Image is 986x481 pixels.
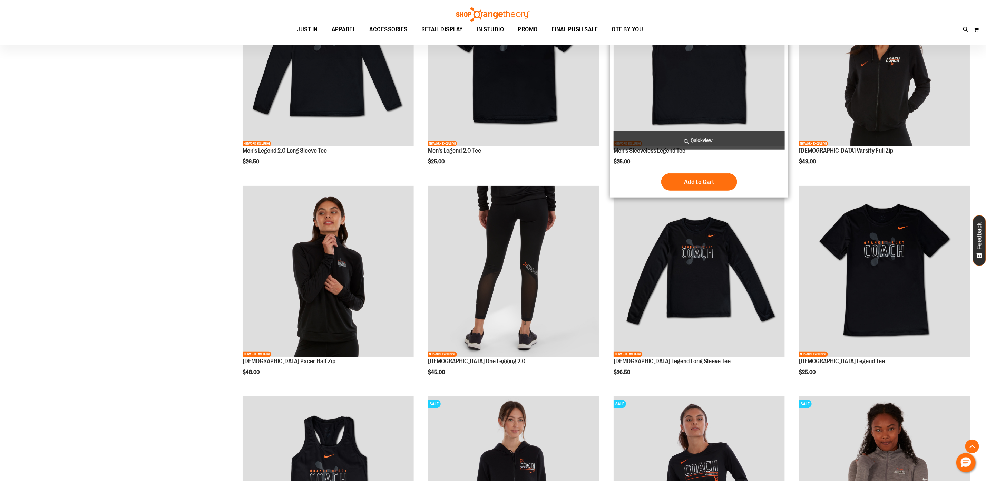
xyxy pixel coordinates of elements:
[425,182,603,393] div: product
[614,186,785,358] a: OTF Ladies Coach FA23 Legend LS Tee - Black primary imageNETWORK EXCLUSIVE
[956,453,976,472] button: Hello, have a question? Let’s chat.
[332,22,356,37] span: APPAREL
[243,186,414,357] img: OTF Ladies Coach FA23 Pacer Half Zip - Black primary image
[421,22,463,37] span: RETAIL DISPLAY
[428,358,526,365] a: [DEMOGRAPHIC_DATA] One Legging 2.0
[243,358,335,365] a: [DEMOGRAPHIC_DATA] Pacer Half Zip
[799,186,970,358] a: OTF Ladies Coach FA23 Legend SS Tee - Black primary imageNETWORK EXCLUSIVE
[428,158,446,165] span: $25.00
[610,182,788,393] div: product
[799,186,970,357] img: OTF Ladies Coach FA23 Legend SS Tee - Black primary image
[428,400,441,408] span: SALE
[297,22,318,37] span: JUST IN
[973,215,986,266] button: Feedback - Show survey
[239,182,417,393] div: product
[428,141,457,146] span: NETWORK EXCLUSIVE
[243,147,327,154] a: Men's Legend 2.0 Long Sleeve Tee
[477,22,504,37] span: IN STUDIO
[428,147,481,154] a: Men's Legend 2.0 Tee
[428,186,599,357] img: OTF Ladies Coach FA23 One Legging 2.0 - Black primary image
[796,182,974,393] div: product
[551,22,598,37] span: FINAL PUSH SALE
[799,141,828,146] span: NETWORK EXCLUSIVE
[614,352,642,357] span: NETWORK EXCLUSIVE
[614,369,631,375] span: $26.50
[661,173,737,191] button: Add to Cart
[614,358,731,365] a: [DEMOGRAPHIC_DATA] Legend Long Sleeve Tee
[605,22,650,38] a: OTF BY YOU
[518,22,538,37] span: PROMO
[363,22,415,38] a: ACCESSORIES
[799,358,885,365] a: [DEMOGRAPHIC_DATA] Legend Tee
[614,158,631,165] span: $25.00
[545,22,605,38] a: FINAL PUSH SALE
[370,22,408,37] span: ACCESSORIES
[428,369,446,375] span: $45.00
[965,440,979,453] button: Back To Top
[325,22,363,38] a: APPAREL
[684,178,714,186] span: Add to Cart
[614,147,685,154] a: Men's Sleeveless Legend Tee
[470,22,511,37] a: IN STUDIO
[799,369,817,375] span: $25.00
[612,22,643,37] span: OTF BY YOU
[614,186,785,357] img: OTF Ladies Coach FA23 Legend LS Tee - Black primary image
[455,7,531,22] img: Shop Orangetheory
[976,222,983,250] span: Feedback
[428,186,599,358] a: OTF Ladies Coach FA23 One Legging 2.0 - Black primary imageNETWORK EXCLUSIVE
[243,186,414,358] a: OTF Ladies Coach FA23 Pacer Half Zip - Black primary imageNETWORK EXCLUSIVE
[414,22,470,38] a: RETAIL DISPLAY
[799,400,812,408] span: SALE
[243,141,271,146] span: NETWORK EXCLUSIVE
[799,352,828,357] span: NETWORK EXCLUSIVE
[614,400,626,408] span: SALE
[243,369,261,375] span: $48.00
[799,158,817,165] span: $49.00
[511,22,545,38] a: PROMO
[290,22,325,38] a: JUST IN
[243,158,260,165] span: $26.50
[428,352,457,357] span: NETWORK EXCLUSIVE
[614,131,785,150] a: Quickview
[243,352,271,357] span: NETWORK EXCLUSIVE
[799,147,894,154] a: [DEMOGRAPHIC_DATA] Varsity Full Zip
